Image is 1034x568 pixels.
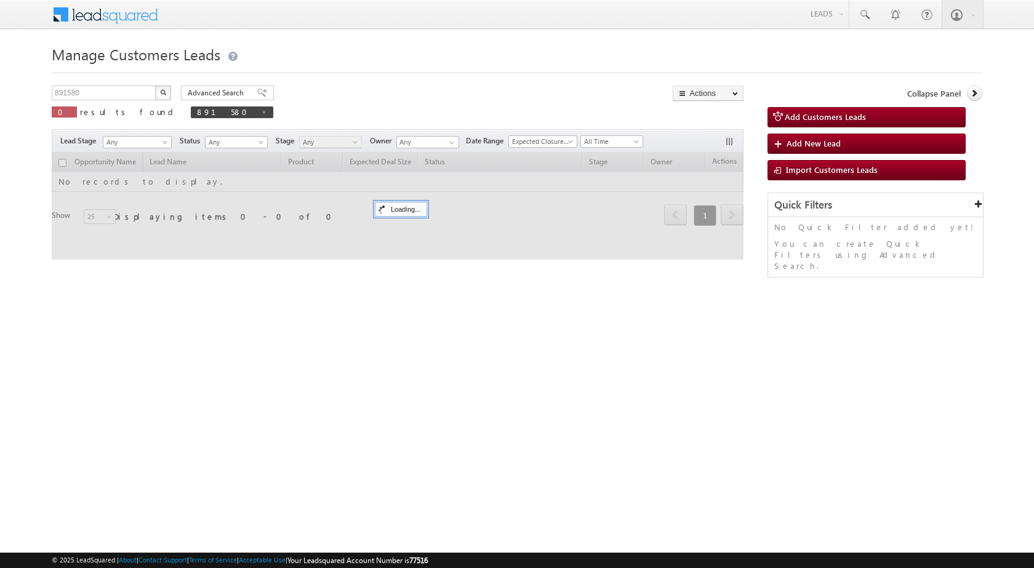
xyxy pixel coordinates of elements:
[581,136,639,147] span: All Time
[409,556,428,565] span: 77516
[508,135,577,148] a: Expected Closure Date
[276,135,299,146] span: Stage
[785,111,866,122] span: Add Customers Leads
[774,222,977,233] p: No Quick Filter added yet!
[119,556,137,564] a: About
[103,137,167,148] span: Any
[509,136,573,147] span: Expected Closure Date
[396,136,459,148] input: Type to Search
[673,86,743,101] button: Actions
[103,136,172,148] a: Any
[300,137,358,148] span: Any
[768,193,983,217] div: Quick Filters
[786,164,878,175] span: Import Customers Leads
[197,106,255,117] span: 891580
[287,556,428,565] span: Your Leadsquared Account Number is
[188,87,247,98] span: Advanced Search
[375,202,427,217] div: Loading...
[189,556,237,564] a: Terms of Service
[466,135,508,146] span: Date Range
[239,556,286,564] a: Acceptable Use
[299,136,362,148] a: Any
[370,135,396,146] span: Owner
[80,106,178,117] span: results found
[60,135,101,146] span: Lead Stage
[160,89,166,95] img: Search
[907,88,961,99] span: Collapse Panel
[58,106,71,117] span: 0
[206,137,264,148] span: Any
[787,138,841,148] span: Add New Lead
[443,137,458,149] a: Show All Items
[52,554,428,566] span: © 2025 LeadSquared | | | | |
[138,556,187,564] a: Contact Support
[205,136,268,148] a: Any
[774,238,977,271] p: You can create Quick Filters using Advanced Search.
[52,44,220,64] span: Manage Customers Leads
[580,135,643,148] a: All Time
[180,135,205,146] span: Status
